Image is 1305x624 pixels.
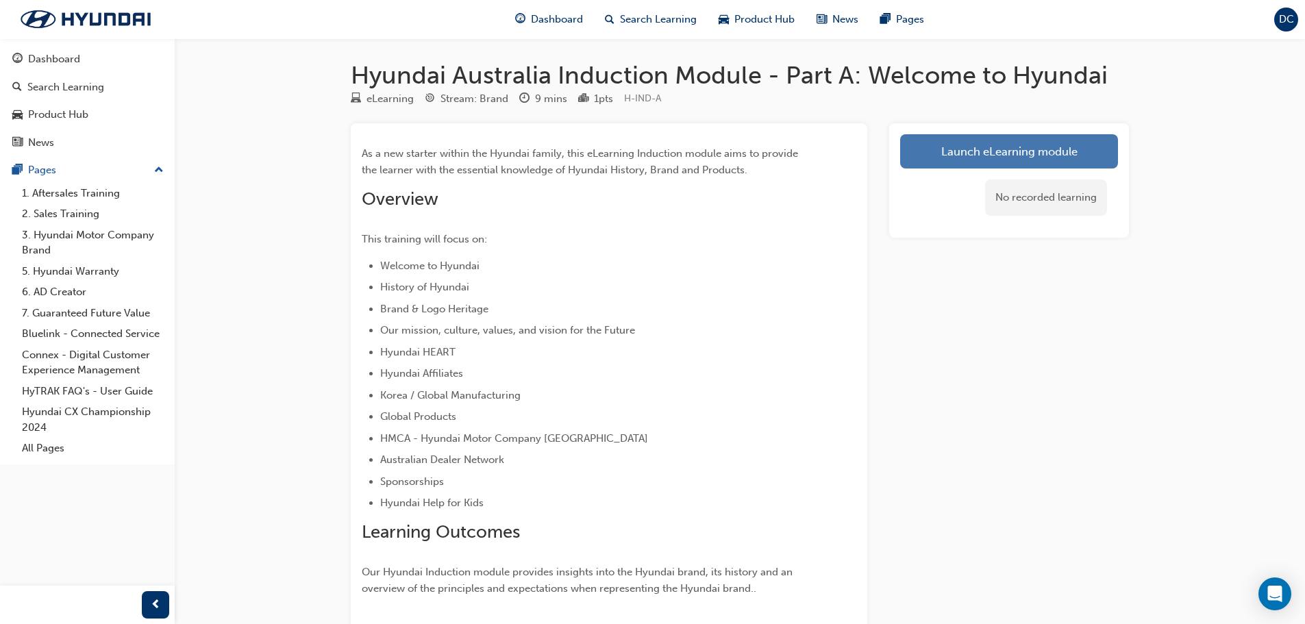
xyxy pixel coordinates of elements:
a: 7. Guaranteed Future Value [16,303,169,324]
span: search-icon [605,11,614,28]
div: Points [578,90,613,108]
a: Search Learning [5,75,169,100]
span: Hyundai Help for Kids [380,497,484,509]
span: news-icon [817,11,827,28]
button: Pages [5,158,169,183]
div: Dashboard [28,51,80,67]
span: This training will focus on: [362,233,487,245]
span: car-icon [12,109,23,121]
span: Our Hyundai Induction module provides insights into the Hyundai brand, its history and an overvie... [362,566,795,595]
div: No recorded learning [985,179,1107,216]
h1: Hyundai Australia Induction Module - Part A: Welcome to Hyundai [351,60,1129,90]
span: target-icon [425,93,435,105]
a: HyTRAK FAQ's - User Guide [16,381,169,402]
span: Pages [896,12,924,27]
img: Trak [7,5,164,34]
a: Launch eLearning module [900,134,1118,169]
a: Bluelink - Connected Service [16,323,169,345]
a: Product Hub [5,102,169,127]
span: Learning Outcomes [362,521,520,542]
span: car-icon [719,11,729,28]
span: History of Hyundai [380,281,469,293]
span: Learning resource code [624,92,661,104]
a: 6. AD Creator [16,282,169,303]
div: Duration [519,90,567,108]
a: Dashboard [5,47,169,72]
a: guage-iconDashboard [504,5,594,34]
a: Connex - Digital Customer Experience Management [16,345,169,381]
div: News [28,135,54,151]
span: Hyundai Affiliates [380,367,463,379]
div: Stream: Brand [440,91,508,107]
span: Search Learning [620,12,697,27]
span: learningResourceType_ELEARNING-icon [351,93,361,105]
span: news-icon [12,137,23,149]
span: Dashboard [531,12,583,27]
span: Sponsorships [380,475,444,488]
a: 3. Hyundai Motor Company Brand [16,225,169,261]
a: news-iconNews [806,5,869,34]
span: HMCA - Hyundai Motor Company [GEOGRAPHIC_DATA] [380,432,648,445]
span: As a new starter within the Hyundai family, this eLearning Induction module aims to provide the l... [362,147,801,176]
a: News [5,130,169,155]
span: Australian Dealer Network [380,453,504,466]
span: Brand & Logo Heritage [380,303,488,315]
span: Our mission, culture, values, and vision for the Future [380,324,635,336]
button: DC [1274,8,1298,32]
a: All Pages [16,438,169,459]
div: Stream [425,90,508,108]
span: Global Products [380,410,456,423]
span: guage-icon [515,11,525,28]
span: podium-icon [578,93,588,105]
div: Search Learning [27,79,104,95]
span: guage-icon [12,53,23,66]
div: Pages [28,162,56,178]
span: clock-icon [519,93,530,105]
div: 9 mins [535,91,567,107]
a: 1. Aftersales Training [16,183,169,204]
span: Overview [362,188,438,210]
span: pages-icon [880,11,891,28]
a: search-iconSearch Learning [594,5,708,34]
div: eLearning [366,91,414,107]
div: Open Intercom Messenger [1258,577,1291,610]
span: prev-icon [151,597,161,614]
a: car-iconProduct Hub [708,5,806,34]
a: 5. Hyundai Warranty [16,261,169,282]
span: News [832,12,858,27]
button: DashboardSearch LearningProduct HubNews [5,44,169,158]
a: pages-iconPages [869,5,935,34]
span: Hyundai HEART [380,346,456,358]
span: Product Hub [734,12,795,27]
div: Product Hub [28,107,88,123]
span: Korea / Global Manufacturing [380,389,521,401]
a: Hyundai CX Championship 2024 [16,401,169,438]
span: pages-icon [12,164,23,177]
span: Welcome to Hyundai [380,260,480,272]
span: search-icon [12,82,22,94]
div: 1 pts [594,91,613,107]
span: up-icon [154,162,164,179]
span: DC [1279,12,1294,27]
a: 2. Sales Training [16,203,169,225]
div: Type [351,90,414,108]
